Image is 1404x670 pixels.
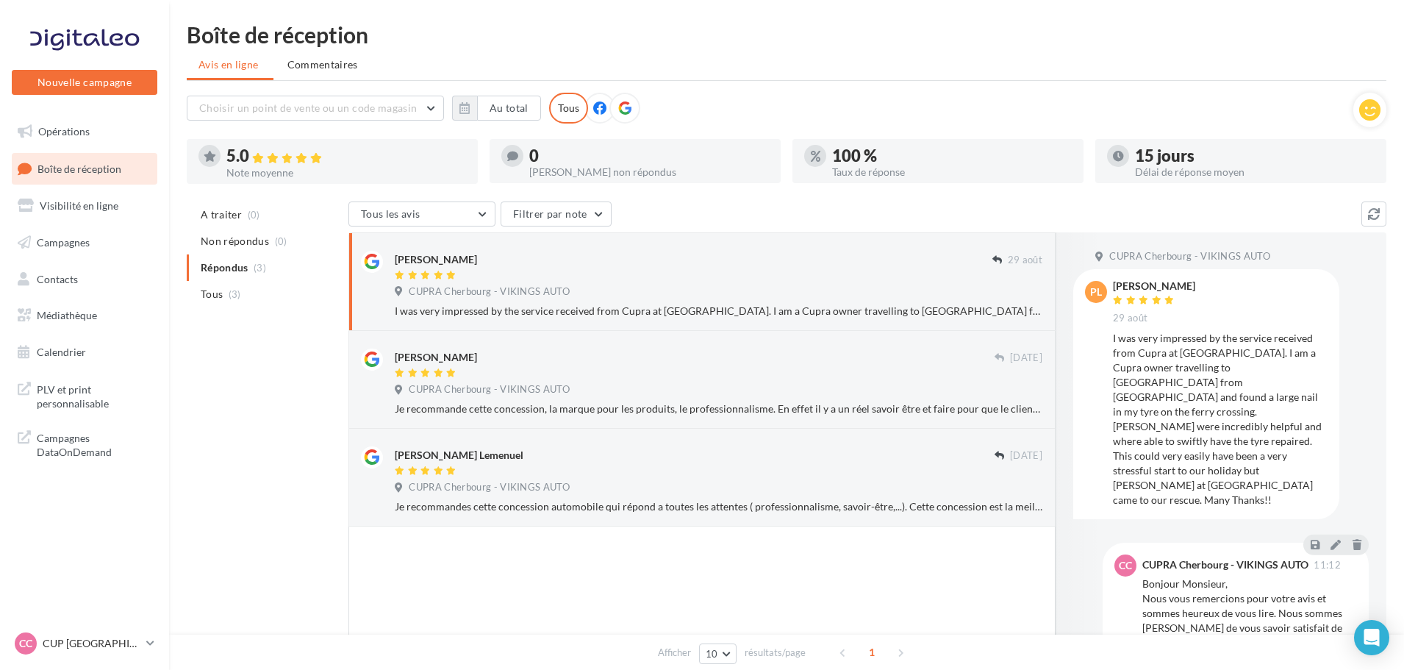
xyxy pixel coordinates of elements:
[40,199,118,212] span: Visibilité en ligne
[12,630,157,657] a: CC CUP [GEOGRAPHIC_DATA]
[395,252,477,267] div: [PERSON_NAME]
[37,162,121,174] span: Boîte de réception
[37,309,97,321] span: Médiathèque
[348,202,495,227] button: Tous les avis
[395,350,477,365] div: [PERSON_NAME]
[187,24,1386,46] div: Boîte de réception
[1109,250,1270,263] span: CUPRA Cherbourg - VIKINGS AUTO
[699,644,737,664] button: 10
[37,379,151,411] span: PLV et print personnalisable
[501,202,612,227] button: Filtrer par note
[9,264,160,295] a: Contacts
[37,346,86,358] span: Calendrier
[9,374,160,417] a: PLV et print personnalisable
[529,148,769,164] div: 0
[1113,312,1147,325] span: 29 août
[9,153,160,185] a: Boîte de réception
[745,646,806,660] span: résultats/page
[395,304,1042,318] div: I was very impressed by the service received from Cupra at [GEOGRAPHIC_DATA]. I am a Cupra owner ...
[226,148,466,165] div: 5.0
[529,167,769,177] div: [PERSON_NAME] non répondus
[201,207,242,222] span: A traiter
[658,646,691,660] span: Afficher
[1354,620,1389,655] div: Open Intercom Messenger
[37,272,78,285] span: Contacts
[409,383,570,396] span: CUPRA Cherbourg - VIKINGS AUTO
[549,93,588,124] div: Tous
[1113,331,1328,507] div: I was very impressed by the service received from Cupra at [GEOGRAPHIC_DATA]. I am a Cupra owner ...
[187,96,444,121] button: Choisir un point de vente ou un code magasin
[1135,167,1375,177] div: Délai de réponse moyen
[1008,254,1042,267] span: 29 août
[1119,558,1132,573] span: CC
[395,402,1042,416] div: Je recommande cette concession, la marque pour les produits, le professionnalisme. En effet il y ...
[1314,560,1341,570] span: 11:12
[226,168,466,178] div: Note moyenne
[860,641,884,664] span: 1
[395,448,523,463] div: [PERSON_NAME] Lemenuel
[452,96,541,121] button: Au total
[706,648,718,660] span: 10
[38,125,90,138] span: Opérations
[832,167,1072,177] div: Taux de réponse
[1010,352,1042,365] span: [DATE]
[43,636,140,651] p: CUP [GEOGRAPHIC_DATA]
[229,288,241,300] span: (3)
[1113,281,1195,291] div: [PERSON_NAME]
[1142,560,1308,570] div: CUPRA Cherbourg - VIKINGS AUTO
[477,96,541,121] button: Au total
[37,236,90,249] span: Campagnes
[201,234,269,249] span: Non répondus
[275,235,287,247] span: (0)
[9,300,160,331] a: Médiathèque
[395,499,1042,514] div: Je recommandes cette concession automobile qui répond a toutes les attentes ( professionnalisme, ...
[19,636,32,651] span: CC
[199,101,417,114] span: Choisir un point de vente ou un code magasin
[287,57,358,72] span: Commentaires
[409,285,570,299] span: CUPRA Cherbourg - VIKINGS AUTO
[1010,449,1042,463] span: [DATE]
[12,70,157,95] button: Nouvelle campagne
[1135,148,1375,164] div: 15 jours
[409,481,570,494] span: CUPRA Cherbourg - VIKINGS AUTO
[37,428,151,460] span: Campagnes DataOnDemand
[1090,285,1102,299] span: PL
[9,190,160,221] a: Visibilité en ligne
[9,337,160,368] a: Calendrier
[832,148,1072,164] div: 100 %
[361,207,420,220] span: Tous les avis
[9,227,160,258] a: Campagnes
[9,422,160,466] a: Campagnes DataOnDemand
[248,209,260,221] span: (0)
[9,116,160,147] a: Opérations
[201,287,223,302] span: Tous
